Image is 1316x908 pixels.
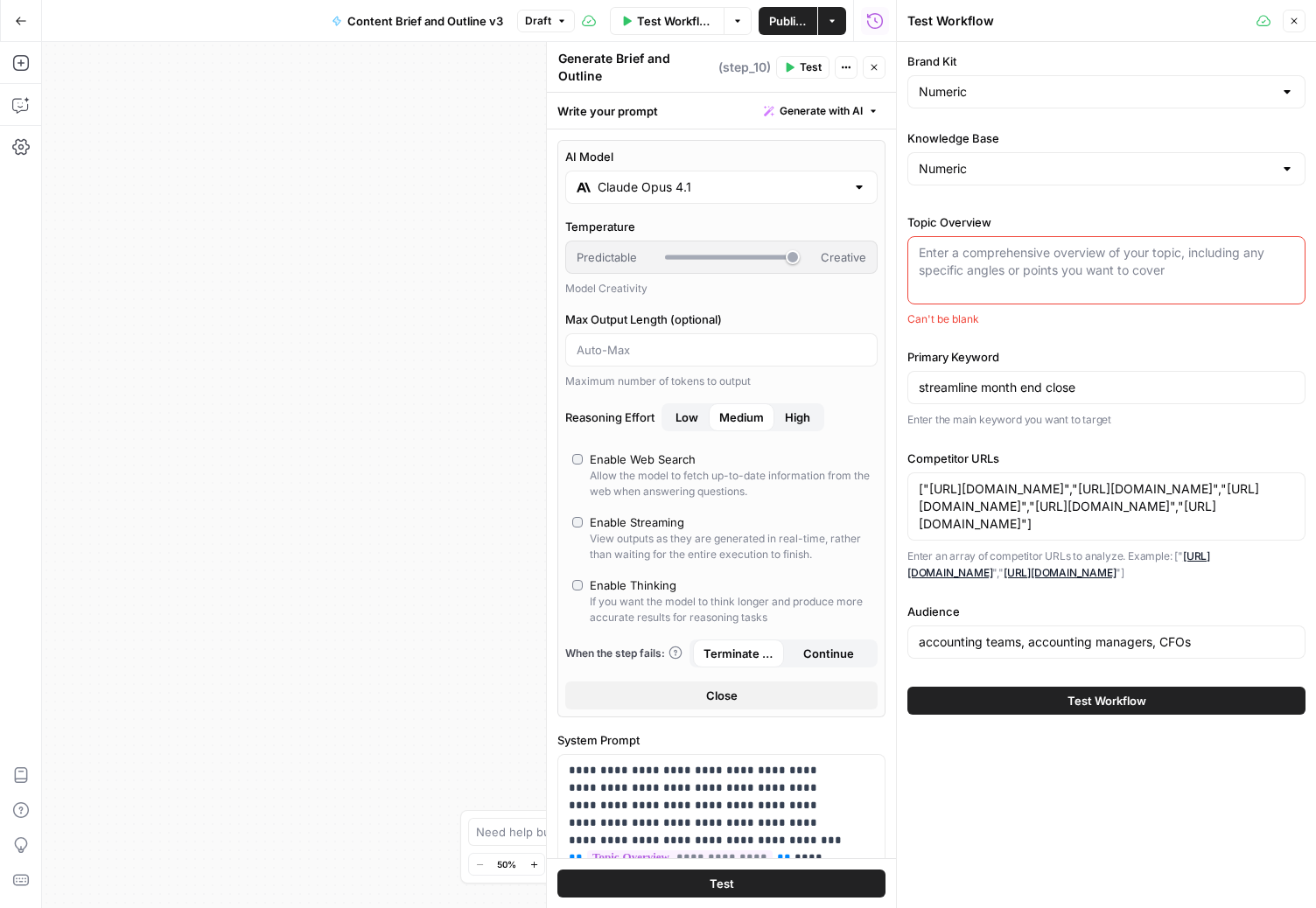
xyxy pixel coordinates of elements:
[577,248,637,266] span: Predictable
[610,7,724,35] button: Test Workflow
[769,12,807,30] span: Publish
[590,576,676,594] div: Enable Thinking
[547,93,896,129] div: Write your prompt
[637,12,713,30] span: Test Workflow
[565,148,878,165] label: AI Model
[907,129,1305,147] label: Knowledge Base
[776,56,829,79] button: Test
[907,450,1305,467] label: Competitor URLs
[565,311,878,328] label: Max Output Length (optional)
[565,281,878,297] div: Model Creativity
[565,403,878,431] label: Reasoning Effort
[919,480,1294,533] textarea: ["[URL][DOMAIN_NAME]","[URL][DOMAIN_NAME]","[URL][DOMAIN_NAME]","[URL][DOMAIN_NAME]","[URL][DOMAI...
[757,100,885,122] button: Generate with AI
[347,12,503,30] span: Content Brief and Outline v3
[907,311,1305,327] div: Can't be blank
[1067,692,1146,709] span: Test Workflow
[907,213,1305,231] label: Topic Overview
[706,687,738,704] span: Close
[572,580,583,590] input: Enable ThinkingIf you want the model to think longer and produce more accurate results for reason...
[719,409,764,426] span: Medium
[565,646,682,661] a: When the step fails:
[907,411,1305,429] p: Enter the main keyword you want to target
[907,603,1305,620] label: Audience
[919,379,1294,396] input: Enter your primary target keyword
[557,870,885,898] button: Test
[780,103,863,119] span: Generate with AI
[710,875,734,892] span: Test
[821,248,866,266] span: Creative
[565,374,878,389] div: Maximum number of tokens to output
[590,468,871,499] div: Allow the model to fetch up-to-date information from the web when answering questions.
[907,687,1305,715] button: Test Workflow
[590,451,696,468] div: Enable Web Search
[321,7,514,35] button: Content Brief and Outline v3
[919,83,1273,101] input: Numeric
[565,681,878,709] button: Close
[774,403,821,431] button: Reasoning EffortLowMedium
[577,341,866,359] input: Auto-Max
[907,549,1210,580] a: [URL][DOMAIN_NAME]
[565,218,878,235] label: Temperature
[703,645,773,662] span: Terminate Workflow
[590,531,871,562] div: View outputs as they are generated in real-time, rather than waiting for the entire execution to ...
[800,59,822,75] span: Test
[1004,566,1116,579] a: [URL][DOMAIN_NAME]
[784,639,875,667] button: Continue
[907,52,1305,70] label: Brand Kit
[590,513,684,531] div: Enable Streaming
[675,409,698,426] span: Low
[497,857,516,871] span: 50%
[517,10,575,32] button: Draft
[590,594,871,625] div: If you want the model to think longer and produce more accurate results for reasoning tasks
[557,731,885,749] label: System Prompt
[919,160,1273,178] input: Numeric
[558,50,714,85] textarea: Generate Brief and Outline
[525,13,551,29] span: Draft
[759,7,817,35] button: Publish
[803,645,854,662] span: Continue
[907,348,1305,366] label: Primary Keyword
[572,517,583,527] input: Enable StreamingView outputs as they are generated in real-time, rather than waiting for the enti...
[718,59,771,76] span: ( step_10 )
[598,178,845,196] input: Select a model
[785,409,810,426] span: High
[907,548,1305,582] p: Enter an array of competitor URLs to analyze. Example: [" ", " "]
[665,403,709,431] button: Reasoning EffortMediumHigh
[572,454,583,464] input: Enable Web SearchAllow the model to fetch up-to-date information from the web when answering ques...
